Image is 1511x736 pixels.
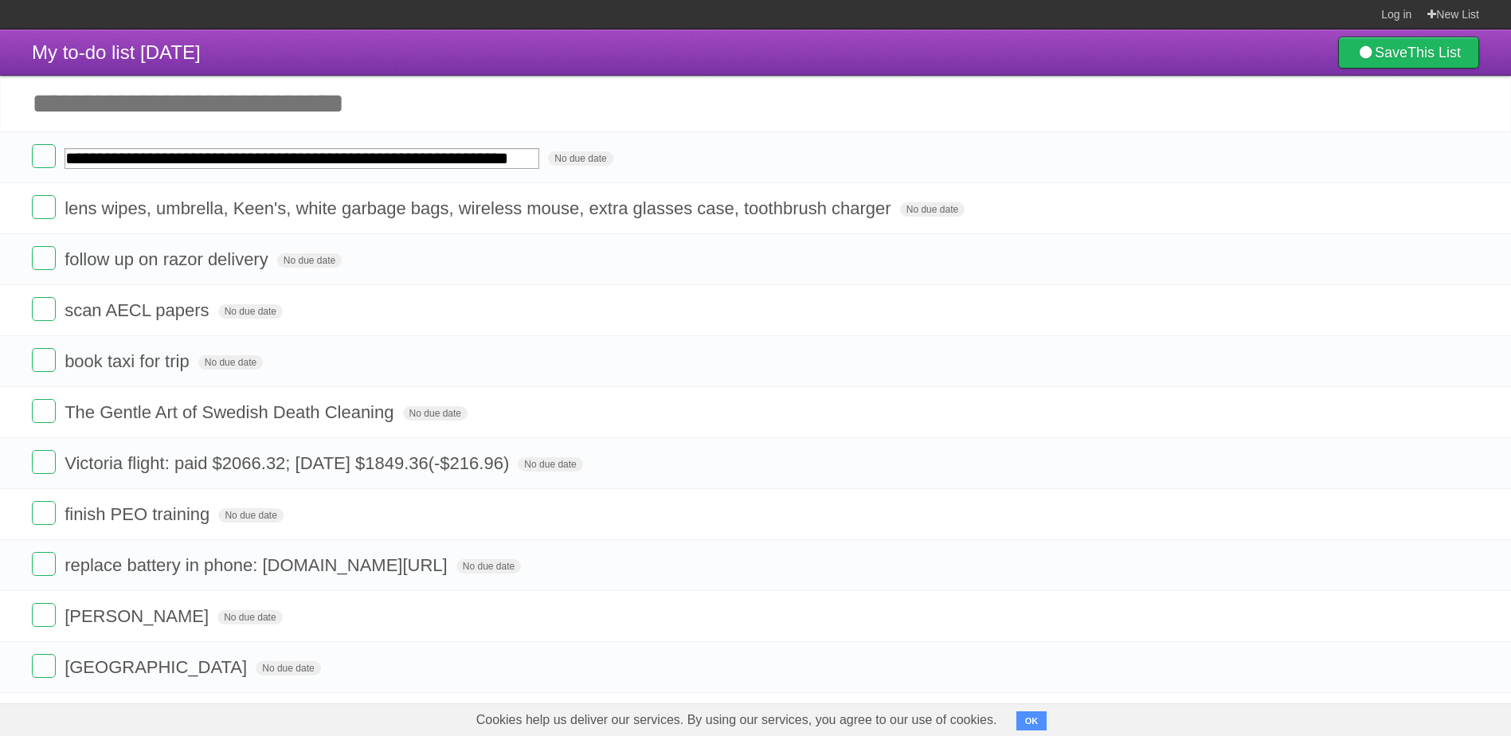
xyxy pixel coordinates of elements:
[32,450,56,474] label: Done
[32,297,56,321] label: Done
[32,603,56,627] label: Done
[32,654,56,678] label: Done
[65,504,213,524] span: finish PEO training
[65,351,194,371] span: book taxi for trip
[32,144,56,168] label: Done
[1407,45,1461,61] b: This List
[218,304,283,319] span: No due date
[32,41,201,63] span: My to-do list [DATE]
[32,348,56,372] label: Done
[1016,711,1047,730] button: OK
[65,606,213,626] span: [PERSON_NAME]
[65,300,213,320] span: scan AECL papers
[900,202,965,217] span: No due date
[65,198,895,218] span: lens wipes, umbrella, Keen's, white garbage bags, wireless mouse, extra glasses case, toothbrush ...
[65,555,452,575] span: replace battery in phone: [DOMAIN_NAME][URL]
[65,249,272,269] span: follow up on razor delivery
[1338,37,1479,69] a: SaveThis List
[403,406,468,421] span: No due date
[548,151,613,166] span: No due date
[65,657,251,677] span: [GEOGRAPHIC_DATA]
[32,195,56,219] label: Done
[32,399,56,423] label: Done
[218,508,283,523] span: No due date
[518,457,582,472] span: No due date
[460,704,1013,736] span: Cookies help us deliver our services. By using our services, you agree to our use of cookies.
[277,253,342,268] span: No due date
[65,453,513,473] span: Victoria flight: paid $2066.32; [DATE] $1849.36(-$216.96)
[217,610,282,624] span: No due date
[32,501,56,525] label: Done
[65,402,397,422] span: The Gentle Art of Swedish Death Cleaning
[32,552,56,576] label: Done
[256,661,320,675] span: No due date
[32,246,56,270] label: Done
[198,355,263,370] span: No due date
[456,559,521,574] span: No due date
